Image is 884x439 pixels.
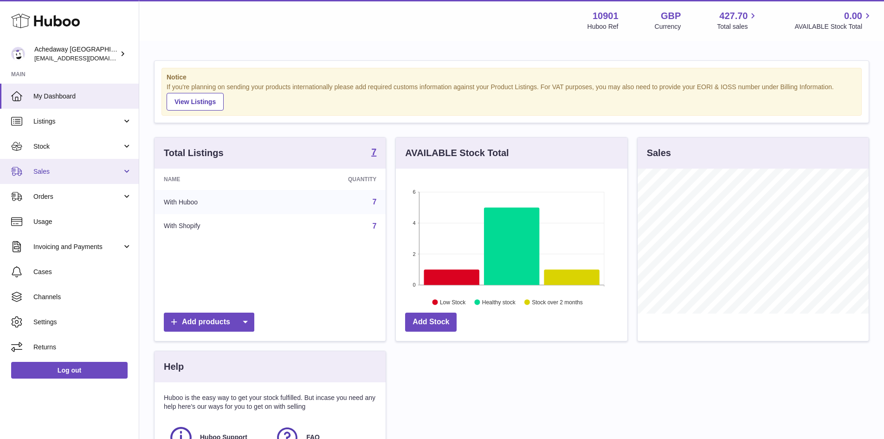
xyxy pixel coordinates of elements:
text: 6 [413,189,416,195]
div: Currency [655,22,681,31]
strong: Notice [167,73,857,82]
span: Returns [33,343,132,352]
span: Sales [33,167,122,176]
a: 7 [372,222,376,230]
a: 427.70 Total sales [717,10,758,31]
h3: Total Listings [164,147,224,159]
h3: Sales [647,147,671,159]
span: 427.70 [719,10,748,22]
text: 4 [413,220,416,226]
td: With Shopify [155,214,279,238]
a: 7 [371,147,376,158]
th: Quantity [279,169,386,190]
span: Usage [33,217,132,226]
span: Stock [33,142,122,151]
text: Healthy stock [482,299,516,305]
p: Huboo is the easy way to get your stock fulfilled. But incase you need any help here's our ways f... [164,393,376,411]
span: Total sales [717,22,758,31]
a: Add Stock [405,313,457,332]
span: Invoicing and Payments [33,242,122,251]
span: Settings [33,318,132,327]
div: Achedaway [GEOGRAPHIC_DATA] [34,45,118,63]
span: AVAILABLE Stock Total [794,22,873,31]
span: Listings [33,117,122,126]
a: Log out [11,362,128,379]
span: [EMAIL_ADDRESS][DOMAIN_NAME] [34,54,136,62]
text: Low Stock [440,299,466,305]
span: Orders [33,192,122,201]
strong: 7 [371,147,376,157]
span: My Dashboard [33,92,132,101]
a: 7 [372,198,376,206]
text: 2 [413,251,416,256]
strong: 10901 [593,10,619,22]
div: Huboo Ref [587,22,619,31]
h3: AVAILABLE Stock Total [405,147,509,159]
th: Name [155,169,279,190]
a: Add products [164,313,254,332]
a: View Listings [167,93,224,111]
img: admin@newpb.co.uk [11,47,25,61]
td: With Huboo [155,190,279,214]
span: 0.00 [844,10,862,22]
span: Cases [33,268,132,276]
a: 0.00 AVAILABLE Stock Total [794,10,873,31]
h3: Help [164,360,184,373]
div: If you're planning on sending your products internationally please add required customs informati... [167,83,857,111]
text: 0 [413,282,416,288]
text: Stock over 2 months [532,299,583,305]
strong: GBP [661,10,681,22]
span: Channels [33,293,132,301]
